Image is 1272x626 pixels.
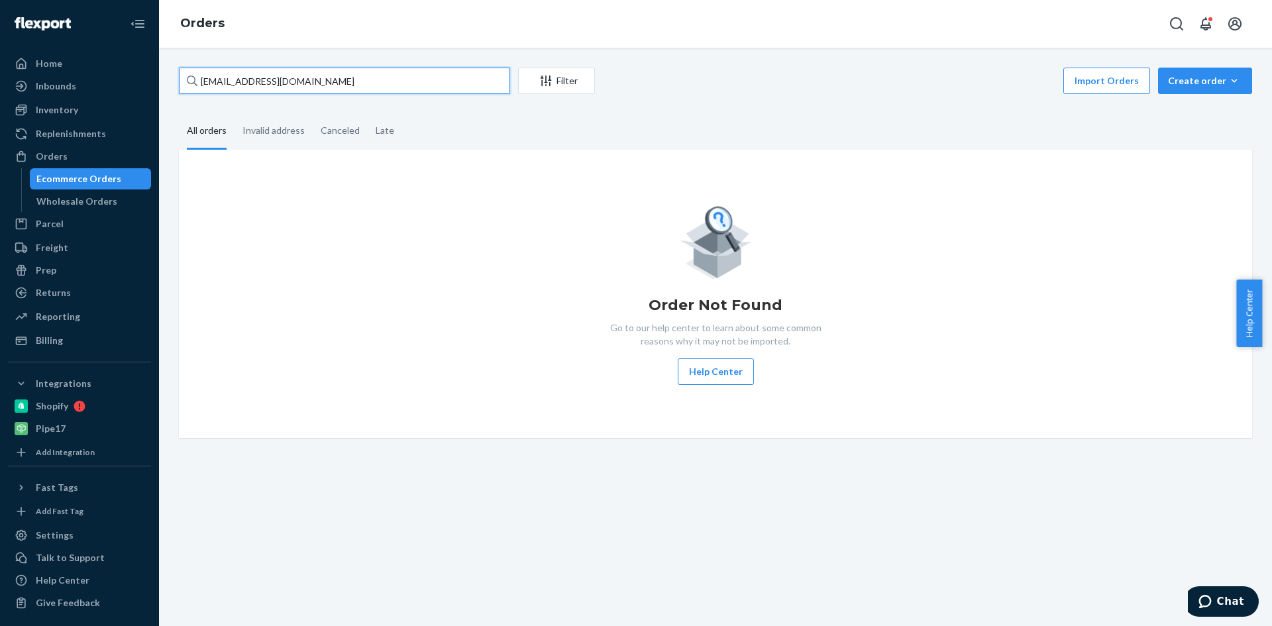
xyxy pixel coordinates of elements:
[8,395,151,417] a: Shopify
[8,444,151,460] a: Add Integration
[15,17,71,30] img: Flexport logo
[8,213,151,235] a: Parcel
[30,191,152,212] a: Wholesale Orders
[36,334,63,347] div: Billing
[36,286,71,299] div: Returns
[36,103,78,117] div: Inventory
[1192,11,1219,37] button: Open notifications
[8,525,151,546] a: Settings
[180,16,225,30] a: Orders
[36,79,76,93] div: Inbounds
[36,241,68,254] div: Freight
[518,68,595,94] button: Filter
[36,399,68,413] div: Shopify
[36,551,105,564] div: Talk to Support
[8,282,151,303] a: Returns
[519,74,594,87] div: Filter
[8,306,151,327] a: Reporting
[649,295,782,316] h1: Order Not Found
[8,260,151,281] a: Prep
[321,113,360,148] div: Canceled
[1158,68,1252,94] button: Create order
[36,529,74,542] div: Settings
[170,5,235,43] ol: breadcrumbs
[125,11,151,37] button: Close Navigation
[1222,11,1248,37] button: Open account menu
[680,203,752,279] img: Empty list
[600,321,831,348] p: Go to our help center to learn about some common reasons why it may not be imported.
[8,477,151,498] button: Fast Tags
[1063,68,1150,94] button: Import Orders
[8,237,151,258] a: Freight
[36,596,100,609] div: Give Feedback
[36,574,89,587] div: Help Center
[36,310,80,323] div: Reporting
[179,68,510,94] input: Search orders
[8,146,151,167] a: Orders
[36,195,117,208] div: Wholesale Orders
[187,113,227,150] div: All orders
[1163,11,1190,37] button: Open Search Box
[36,172,121,185] div: Ecommerce Orders
[36,481,78,494] div: Fast Tags
[36,150,68,163] div: Orders
[36,377,91,390] div: Integrations
[36,422,66,435] div: Pipe17
[36,264,56,277] div: Prep
[1168,74,1242,87] div: Create order
[8,592,151,613] button: Give Feedback
[376,113,394,148] div: Late
[30,168,152,189] a: Ecommerce Orders
[36,217,64,231] div: Parcel
[8,53,151,74] a: Home
[242,113,305,148] div: Invalid address
[678,358,754,385] button: Help Center
[1188,586,1259,619] iframe: Opens a widget where you can chat to one of our agents
[36,127,106,140] div: Replenishments
[36,505,83,517] div: Add Fast Tag
[8,373,151,394] button: Integrations
[8,418,151,439] a: Pipe17
[36,446,95,458] div: Add Integration
[8,99,151,121] a: Inventory
[36,57,62,70] div: Home
[1236,280,1262,347] button: Help Center
[8,547,151,568] button: Talk to Support
[8,330,151,351] a: Billing
[8,503,151,519] a: Add Fast Tag
[8,76,151,97] a: Inbounds
[8,570,151,591] a: Help Center
[8,123,151,144] a: Replenishments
